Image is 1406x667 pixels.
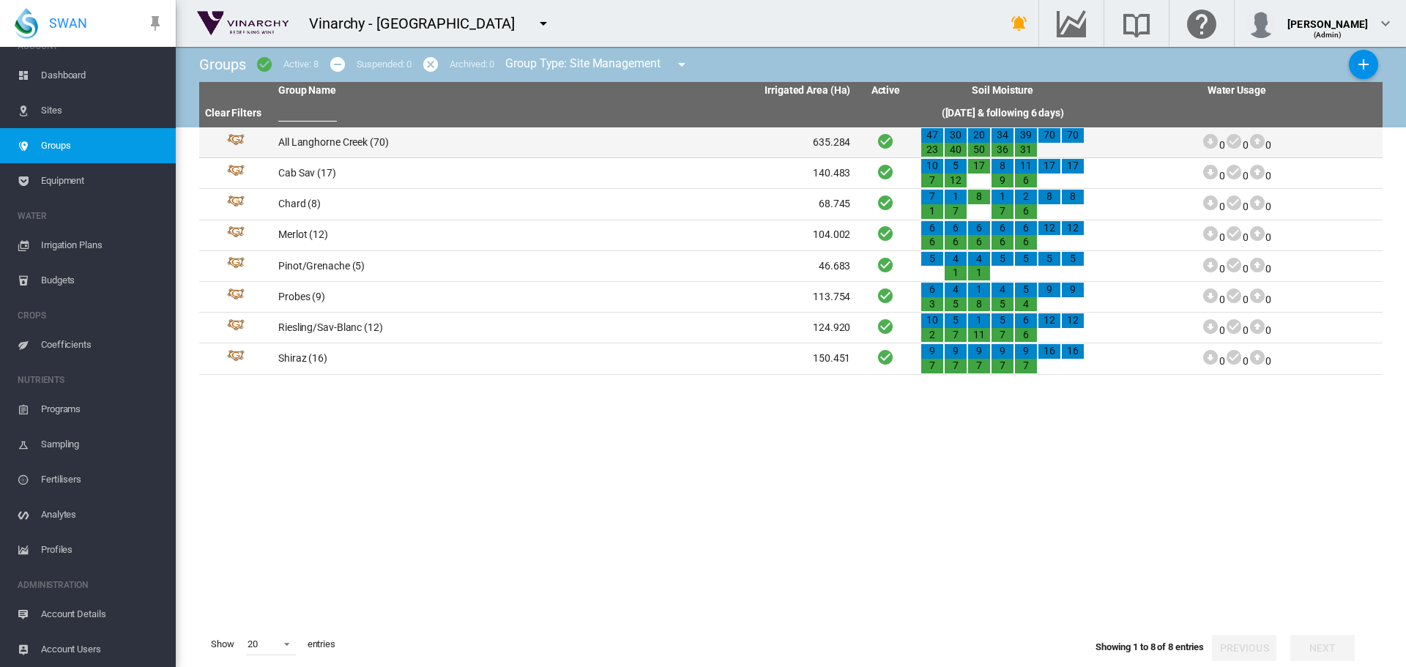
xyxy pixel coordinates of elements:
span: Fertilisers [41,462,164,497]
span: Groups [41,128,164,163]
div: 34 [992,128,1013,143]
div: 8 [1038,190,1060,204]
div: 1 [945,190,967,204]
div: 9 [992,344,1013,359]
tr: Group Id: 13658 Cab Sav (17) 140.483 Active 10 7 5 12 17 8 9 11 6 17 17 000 [199,158,1383,189]
td: Shiraz (16) [272,343,565,373]
div: [PERSON_NAME] [1287,11,1368,26]
img: 4.svg [227,257,245,275]
img: 4.svg [227,165,245,182]
div: 5 [1038,252,1060,267]
span: Water Usage [1208,84,1266,96]
div: Active: 8 [283,58,318,71]
button: icon-minus-circle [323,50,352,79]
td: Chard (8) [272,189,565,219]
span: Irrigated Area (Ha) [765,84,850,96]
div: 6 [968,221,990,236]
span: Budgets [41,263,164,298]
div: 3 [921,297,943,312]
div: 4 [968,252,990,267]
td: Group Id: 13661 [199,313,272,343]
tr: Group Id: 13660 Merlot (12) 104.002 Active 6 6 6 6 6 6 6 6 6 6 12 12 000 [199,220,1383,251]
md-icon: icon-cancel [422,56,439,73]
div: 70 [1062,128,1084,143]
div: 6 [921,221,943,236]
span: SWAN [49,14,87,32]
div: 2 [1015,190,1037,204]
div: 16 [1038,344,1060,359]
div: 7 [945,359,967,373]
div: 7 [992,328,1013,343]
div: 31 [1015,143,1037,157]
th: Active [856,82,915,100]
td: Probes (9) [272,282,565,312]
i: Active [877,163,894,181]
div: 7 [1015,359,1037,373]
span: ADMINISTRATION [18,573,164,597]
div: 17 [1062,159,1084,174]
div: 20 [968,128,990,143]
tr: Group Id: 13659 Pinot/Grenache (5) 46.683 Active 5 4 1 4 1 5 5 5 5 000 [199,251,1383,282]
span: 0 0 0 [1202,263,1271,275]
span: 635.284 [813,136,850,148]
img: 4.svg [227,134,245,152]
img: 4.svg [227,288,245,306]
div: 6 [1015,221,1037,236]
img: 4.svg [227,226,245,244]
span: Programs [41,392,164,427]
span: 0 0 0 [1202,201,1271,212]
span: 104.002 [813,228,850,240]
div: 17 [968,159,990,174]
div: 8 [1062,190,1084,204]
td: Group Id: 33769 [199,282,272,312]
div: 6 [1015,204,1037,219]
span: entries [302,632,341,657]
div: 16 [1062,344,1084,359]
div: 4 [1015,297,1037,312]
div: 5 [992,297,1013,312]
div: 5 [945,313,967,328]
div: 10 [921,159,943,174]
div: 8 [992,159,1013,174]
div: 1 [968,283,990,297]
md-icon: icon-checkbox-marked-circle [256,56,273,73]
div: 9 [968,344,990,359]
div: 7 [945,204,967,219]
div: 40 [945,143,967,157]
span: Account Users [41,632,164,667]
img: 4.svg [227,195,245,213]
div: 4 [945,283,967,297]
div: 7 [945,328,967,343]
img: SWAN-Landscape-Logo-Colour-drop.png [15,8,38,39]
div: 5 [1062,252,1084,267]
div: 1 [992,190,1013,204]
div: 7 [921,359,943,373]
div: 5 [992,313,1013,328]
td: Group Id: 13660 [199,220,272,250]
span: 113.754 [813,291,850,302]
button: icon-checkbox-marked-circle [250,50,279,79]
span: 68.745 [819,198,850,209]
span: CROPS [18,304,164,327]
tr: Group Id: 13661 Riesling/Sav-Blanc (12) 124.920 Active 10 2 5 7 1 11 5 7 6 6 12 12 000 [199,313,1383,343]
td: Group Id: 13662 [199,189,272,219]
div: 10 [921,313,943,328]
md-icon: Search the knowledge base [1119,15,1154,32]
span: 0 0 0 [1202,170,1271,182]
span: Show [205,632,240,657]
div: 20 [248,638,258,649]
div: 9 [992,174,1013,188]
div: 5 [992,252,1013,267]
md-icon: icon-minus-circle [329,56,346,73]
span: Showing 1 to 8 of 8 entries [1096,641,1204,652]
button: icon-bell-ring [1005,9,1034,38]
i: Active [877,132,894,150]
button: Previous [1212,635,1276,661]
span: Account Details [41,597,164,632]
div: 6 [1015,313,1037,328]
div: 6 [1015,328,1037,343]
th: Group Name [272,82,565,100]
td: Group Id: 13657 [199,343,272,373]
span: 46.683 [819,260,850,272]
span: (Admin) [1314,31,1342,39]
